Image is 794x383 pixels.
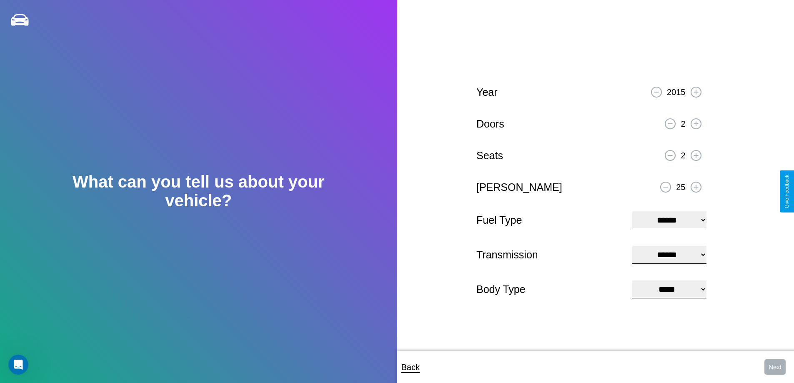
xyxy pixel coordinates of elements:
[476,211,624,230] p: Fuel Type
[476,178,562,197] p: [PERSON_NAME]
[476,280,624,299] p: Body Type
[476,115,504,133] p: Doors
[676,180,685,195] p: 25
[401,360,420,375] p: Back
[764,359,786,375] button: Next
[476,245,624,264] p: Transmission
[667,85,686,100] p: 2015
[476,146,503,165] p: Seats
[8,355,28,375] iframe: Intercom live chat
[784,175,790,208] div: Give Feedback
[681,148,685,163] p: 2
[476,83,498,102] p: Year
[40,173,357,210] h2: What can you tell us about your vehicle?
[681,116,685,131] p: 2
